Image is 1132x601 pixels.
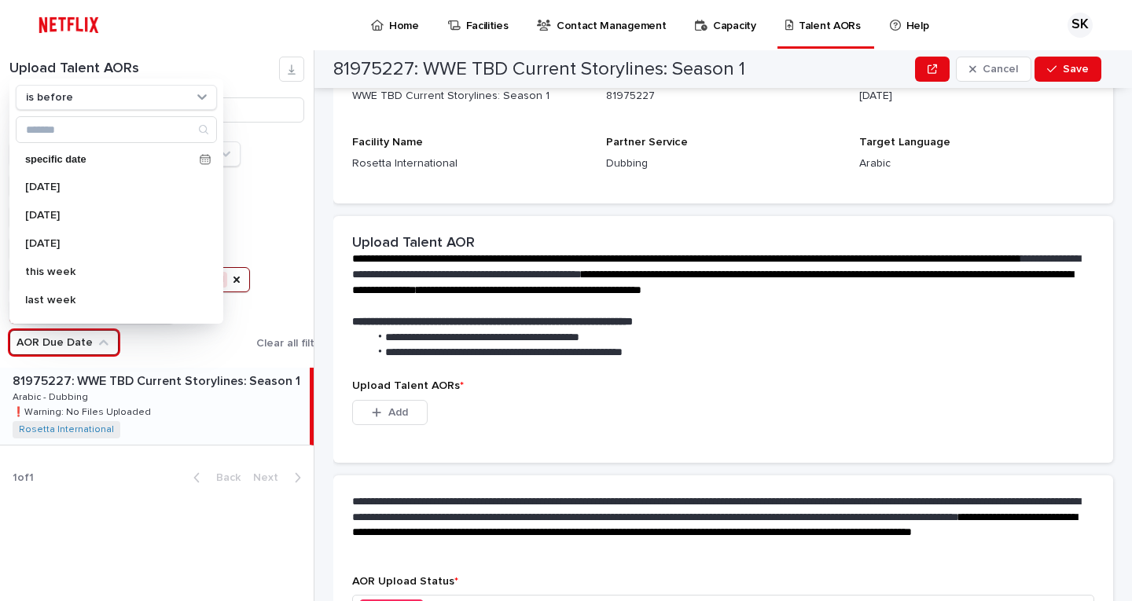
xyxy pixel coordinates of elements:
[253,472,288,483] span: Next
[25,210,192,221] p: [DATE]
[352,88,587,104] p: WWE TBD Current Storylines: Season 1
[17,117,216,142] input: Search
[1035,57,1101,82] button: Save
[859,137,950,148] span: Target Language
[1063,64,1089,75] span: Save
[352,156,587,172] p: Rosetta International
[13,371,303,389] p: 81975227: WWE TBD Current Storylines: Season 1
[606,156,841,172] p: Dubbing
[256,338,331,349] span: Clear all filters
[859,88,1094,104] p: [DATE]
[9,330,119,355] button: AOR Due Date
[25,181,192,192] p: [DATE]
[352,235,475,252] h2: Upload Talent AOR
[247,471,314,485] button: Next
[983,64,1018,75] span: Cancel
[250,332,331,355] button: Clear all filters
[181,471,247,485] button: Back
[31,9,106,41] img: ifQbXi3ZQGMSEF7WDB7W
[859,156,1094,172] p: Arabic
[352,576,458,587] span: AOR Upload Status
[956,57,1031,82] button: Cancel
[13,389,91,403] p: Arabic - Dubbing
[16,116,217,143] div: Search
[352,137,423,148] span: Facility Name
[207,472,241,483] span: Back
[606,88,841,104] p: 81975227
[352,380,464,391] span: Upload Talent AORs
[25,155,193,165] p: specific date
[25,238,192,249] p: [DATE]
[606,137,688,148] span: Partner Service
[388,407,408,418] span: Add
[352,400,428,425] button: Add
[25,266,192,277] p: this week
[9,60,279,78] h1: Upload Talent AORs
[19,424,114,435] a: Rosetta International
[16,148,217,171] div: specific date
[333,58,745,81] h2: 81975227: WWE TBD Current Storylines: Season 1
[1068,13,1093,38] div: SK
[25,295,192,306] p: last week
[13,404,154,418] p: ❗️Warning: No Files Uploaded
[26,91,73,104] p: is before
